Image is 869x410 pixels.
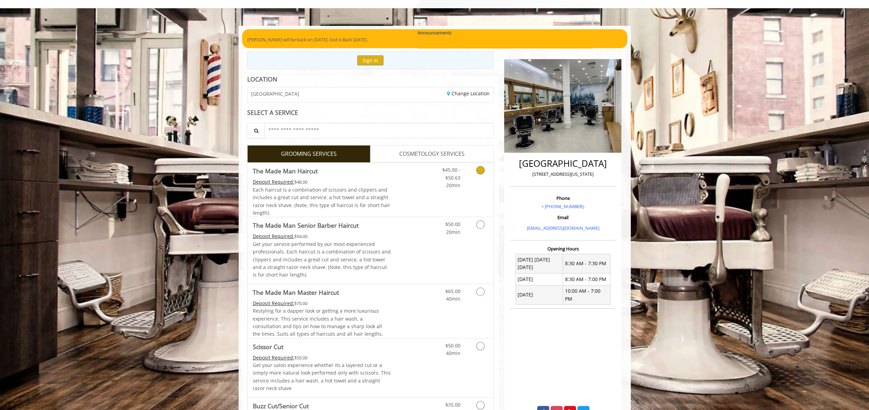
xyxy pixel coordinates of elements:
div: SELECT A SERVICE [247,109,494,116]
b: The Made Man Senior Barber Haircut [253,220,359,230]
span: COSMETOLOGY SERVICES [399,150,465,159]
b: The Made Man Haircut [253,166,318,176]
b: Announcements [417,29,452,36]
td: 10:00 AM - 7:00 PM [563,285,610,305]
h3: Phone [512,196,614,201]
div: $70.00 [253,300,391,307]
div: $54.00 [253,233,391,240]
button: Service Search [247,123,265,138]
a: Change Location [447,90,490,97]
td: [DATE] [515,273,563,285]
p: Get your service performed by our most experienced professionals. Each haircut is a combination o... [253,240,391,279]
span: [GEOGRAPHIC_DATA] [251,91,299,96]
span: $65.00 [445,288,460,294]
a: [EMAIL_ADDRESS][DOMAIN_NAME] [526,225,599,231]
h2: [GEOGRAPHIC_DATA] [512,159,614,169]
div: $55.00 [253,354,391,362]
td: 8:30 AM - 7:00 PM [563,273,610,285]
span: Each haircut is a combination of scissors and clippers and includes a great cut and service, a ho... [253,186,390,216]
td: [DATE] [515,285,563,305]
span: 40min [446,350,460,356]
span: Restyling for a dapper look or getting a more luxurious experience. This service includes a hair ... [253,307,383,337]
span: 40min [446,295,460,302]
span: GROOMING SERVICES [281,150,337,159]
h3: Opening Hours [510,246,616,251]
span: This service needs some Advance to be paid before we block your appointment [253,300,294,306]
p: [PERSON_NAME] will be back on [DATE]. Sod is Back [DATE]. [247,36,622,43]
b: LOCATION [247,75,277,83]
span: $50.00 [445,342,460,349]
span: This service needs some Advance to be paid before we block your appointment [253,179,294,185]
b: The Made Man Master Haircut [253,288,339,297]
b: Scissor Cut [253,342,283,352]
a: + [PHONE_NUMBER]. [541,203,585,209]
span: $35.00 [445,401,460,408]
td: [DATE] [DATE] [DATE] [515,254,563,273]
span: 20min [446,182,460,188]
h3: Email [512,215,614,220]
td: 8:30 AM - 7:30 PM [563,254,610,273]
span: 20min [446,229,460,235]
p: [STREET_ADDRESS][US_STATE] [512,171,614,178]
p: Get your salon experience whether its a layered cut or a simply more natural look performed only ... [253,362,391,392]
button: Sign In [357,55,383,65]
span: $50.00 [445,221,460,227]
div: $48.00 [253,178,391,186]
span: This service needs some Advance to be paid before we block your appointment [253,354,294,361]
span: $45.00 - $50.63 [442,166,460,181]
span: This service needs some Advance to be paid before we block your appointment [253,233,294,239]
